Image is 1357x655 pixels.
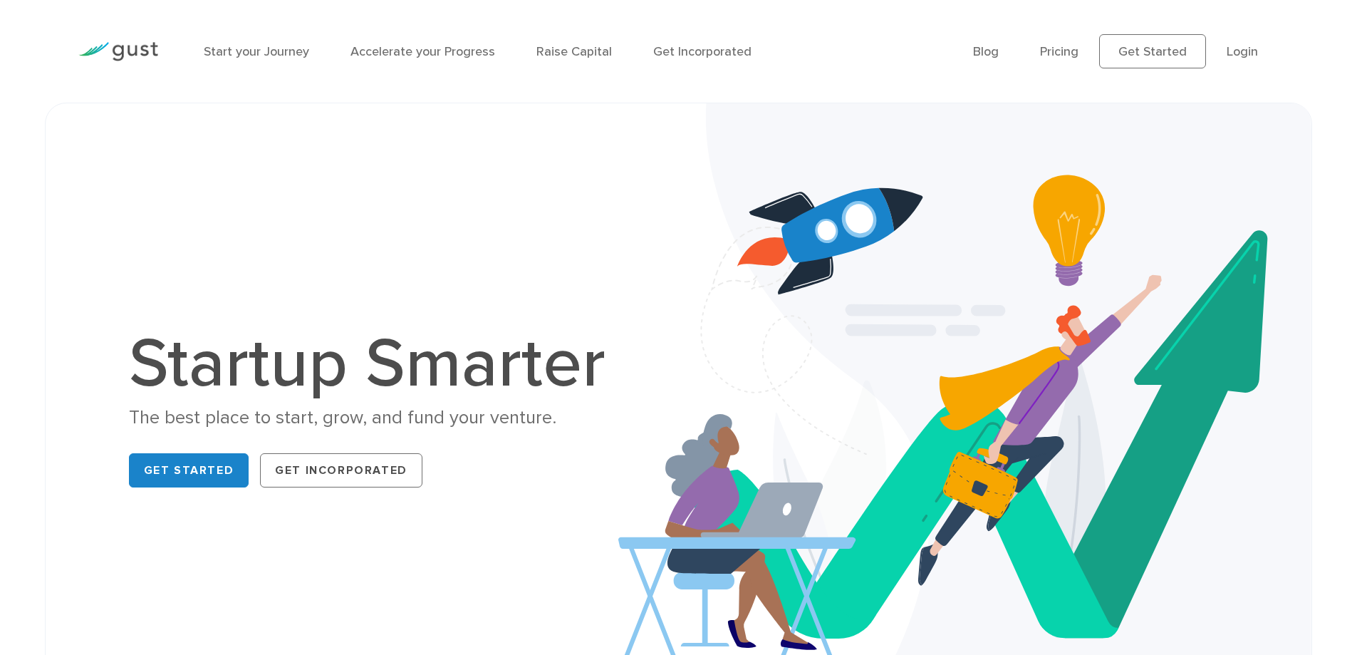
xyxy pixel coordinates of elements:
[204,44,309,59] a: Start your Journey
[1040,44,1078,59] a: Pricing
[129,330,620,398] h1: Startup Smarter
[536,44,612,59] a: Raise Capital
[260,453,422,488] a: Get Incorporated
[973,44,999,59] a: Blog
[653,44,752,59] a: Get Incorporated
[1227,44,1258,59] a: Login
[78,42,158,61] img: Gust Logo
[129,453,249,488] a: Get Started
[350,44,495,59] a: Accelerate your Progress
[1099,34,1206,68] a: Get Started
[129,406,620,430] div: The best place to start, grow, and fund your venture.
